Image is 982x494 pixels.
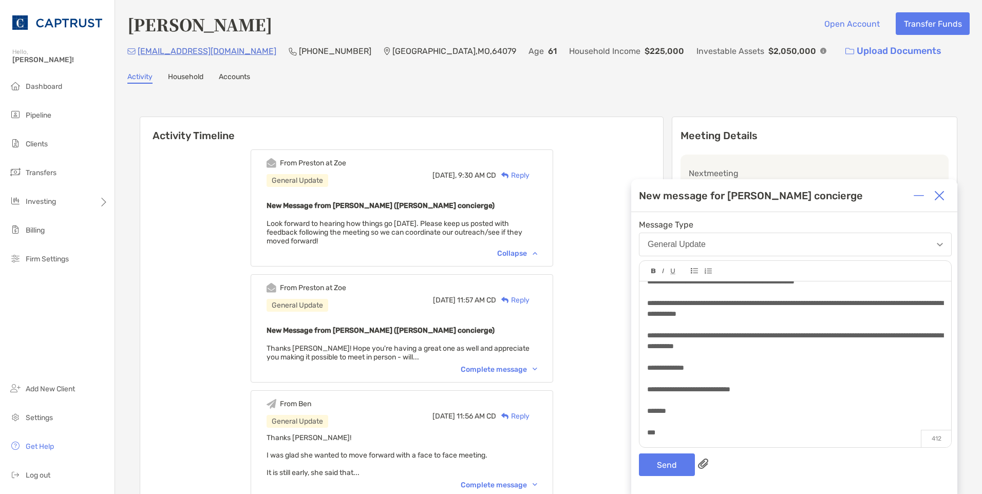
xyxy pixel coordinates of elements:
div: Reply [496,411,530,422]
div: General Update [267,174,328,187]
p: Meeting Details [681,129,949,142]
img: Info Icon [820,48,826,54]
span: Get Help [26,442,54,451]
p: Investable Assets [696,45,764,58]
img: Open dropdown arrow [937,243,943,246]
span: 11:56 AM CD [457,412,496,421]
img: Editor control icon [662,269,664,274]
img: Chevron icon [533,483,537,486]
p: Next meeting [689,167,940,180]
span: Look forward to hearing how things go [DATE]. Please keep us posted with feedback following the m... [267,219,522,245]
img: Event icon [267,399,276,409]
span: Dashboard [26,82,62,91]
b: New Message from [PERSON_NAME] ([PERSON_NAME] concierge) [267,201,495,210]
span: Pipeline [26,111,51,120]
span: Settings [26,413,53,422]
div: New message for [PERSON_NAME] concierge [639,189,863,202]
img: investing icon [9,195,22,207]
button: Send [639,453,695,476]
div: General Update [267,415,328,428]
div: Reply [496,295,530,306]
div: General Update [267,299,328,312]
img: Reply icon [501,413,509,420]
span: Thanks [PERSON_NAME]! Hope you're having a great one as well and appreciate you making it possibl... [267,344,530,362]
div: Complete message [461,365,537,374]
span: [DATE] [432,412,455,421]
img: Expand or collapse [914,191,924,201]
span: Thanks [PERSON_NAME]! I was glad she wanted to move forward with a face to face meeting. It is st... [267,433,487,477]
img: Email Icon [127,48,136,54]
button: Transfer Funds [896,12,970,35]
a: Accounts [219,72,250,84]
img: get-help icon [9,440,22,452]
span: Message Type [639,220,952,230]
p: [GEOGRAPHIC_DATA] , MO , 64079 [392,45,516,58]
div: Reply [496,170,530,181]
span: [PERSON_NAME]! [12,55,108,64]
a: Household [168,72,203,84]
p: Age [528,45,544,58]
button: General Update [639,233,952,256]
img: Editor control icon [704,268,712,274]
img: add_new_client icon [9,382,22,394]
span: Add New Client [26,385,75,393]
span: 11:57 AM CD [457,296,496,305]
a: Activity [127,72,153,84]
img: Editor control icon [691,268,698,274]
img: Reply icon [501,297,509,303]
img: clients icon [9,137,22,149]
span: Clients [26,140,48,148]
span: [DATE] [433,296,456,305]
h6: Activity Timeline [140,117,663,142]
img: Chevron icon [533,368,537,371]
img: transfers icon [9,166,22,178]
img: button icon [845,48,854,55]
img: Event icon [267,283,276,293]
img: pipeline icon [9,108,22,121]
button: Open Account [816,12,887,35]
img: Close [934,191,945,201]
img: Phone Icon [289,47,297,55]
img: CAPTRUST Logo [12,4,102,41]
span: Billing [26,226,45,235]
span: [DATE], [432,171,457,180]
div: From Ben [280,400,311,408]
div: Complete message [461,481,537,489]
img: Editor control icon [670,269,675,274]
p: [EMAIL_ADDRESS][DOMAIN_NAME] [138,45,276,58]
div: From Preston at Zoe [280,283,346,292]
span: Investing [26,197,56,206]
a: Upload Documents [839,40,948,62]
img: Chevron icon [533,252,537,255]
span: Firm Settings [26,255,69,263]
p: $225,000 [645,45,684,58]
img: billing icon [9,223,22,236]
p: 61 [548,45,557,58]
img: Reply icon [501,172,509,179]
h4: [PERSON_NAME] [127,12,272,36]
b: New Message from [PERSON_NAME] ([PERSON_NAME] concierge) [267,326,495,335]
span: 9:30 AM CD [458,171,496,180]
p: 412 [921,430,951,447]
div: General Update [648,240,706,249]
img: dashboard icon [9,80,22,92]
img: settings icon [9,411,22,423]
p: Household Income [569,45,640,58]
img: logout icon [9,468,22,481]
span: Log out [26,471,50,480]
img: Editor control icon [651,269,656,274]
img: firm-settings icon [9,252,22,264]
img: Location Icon [384,47,390,55]
span: Transfers [26,168,56,177]
div: From Preston at Zoe [280,159,346,167]
img: paperclip attachments [698,459,708,469]
div: Collapse [497,249,537,258]
img: Event icon [267,158,276,168]
p: [PHONE_NUMBER] [299,45,371,58]
p: $2,050,000 [768,45,816,58]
